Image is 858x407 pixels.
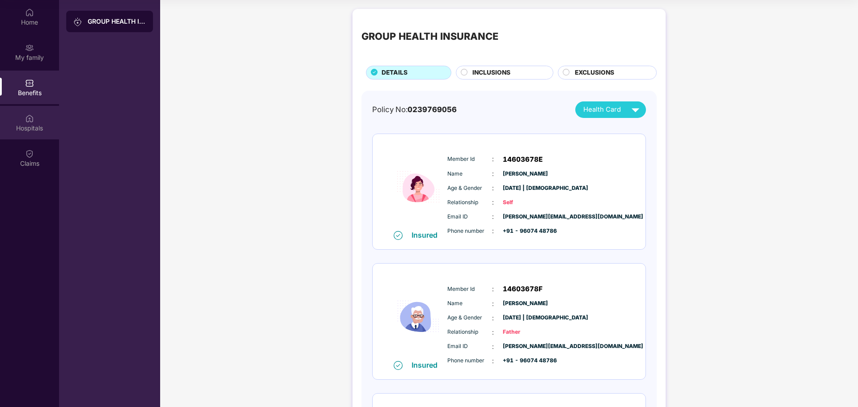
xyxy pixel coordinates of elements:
[447,314,492,322] span: Age & Gender
[447,342,492,351] span: Email ID
[503,357,548,365] span: +91 - 96074 48786
[503,154,543,165] span: 14603678E
[503,213,548,221] span: [PERSON_NAME][EMAIL_ADDRESS][DOMAIN_NAME]
[25,149,34,158] img: svg+xml;base64,PHN2ZyBpZD0iQ2xhaW0iIHhtbG5zPSJodHRwOi8vd3d3LnczLm9yZy8yMDAwL3N2ZyIgd2lkdGg9IjIwIi...
[382,68,408,78] span: DETAILS
[447,285,492,294] span: Member Id
[372,104,457,115] div: Policy No:
[583,105,621,115] span: Health Card
[575,68,614,78] span: EXCLUSIONS
[492,154,494,164] span: :
[447,299,492,308] span: Name
[575,101,646,118] button: Health Card
[503,342,548,351] span: [PERSON_NAME][EMAIL_ADDRESS][DOMAIN_NAME]
[361,29,498,44] div: GROUP HEALTH INSURANCE
[408,105,457,114] span: 0239769056
[394,231,403,240] img: svg+xml;base64,PHN2ZyB4bWxucz0iaHR0cDovL3d3dy53My5vcmcvMjAwMC9zdmciIHdpZHRoPSIxNiIgaGVpZ2h0PSIxNi...
[472,68,510,78] span: INCLUSIONS
[492,169,494,179] span: :
[492,356,494,366] span: :
[492,197,494,207] span: :
[503,314,548,322] span: [DATE] | [DEMOGRAPHIC_DATA]
[492,299,494,309] span: :
[25,114,34,123] img: svg+xml;base64,PHN2ZyBpZD0iSG9zcGl0YWxzIiB4bWxucz0iaHR0cDovL3d3dy53My5vcmcvMjAwMC9zdmciIHdpZHRoPS...
[447,328,492,336] span: Relationship
[25,79,34,88] img: svg+xml;base64,PHN2ZyBpZD0iQmVuZWZpdHMiIHhtbG5zPSJodHRwOi8vd3d3LnczLm9yZy8yMDAwL3N2ZyIgd2lkdGg9Ij...
[503,184,548,193] span: [DATE] | [DEMOGRAPHIC_DATA]
[394,361,403,370] img: svg+xml;base64,PHN2ZyB4bWxucz0iaHR0cDovL3d3dy53My5vcmcvMjAwMC9zdmciIHdpZHRoPSIxNiIgaGVpZ2h0PSIxNi...
[492,284,494,294] span: :
[492,226,494,236] span: :
[503,328,548,336] span: Father
[492,212,494,222] span: :
[503,198,548,207] span: Self
[447,155,492,164] span: Member Id
[25,43,34,52] img: svg+xml;base64,PHN2ZyB3aWR0aD0iMjAiIGhlaWdodD0iMjAiIHZpZXdCb3g9IjAgMCAyMCAyMCIgZmlsbD0ibm9uZSIgeG...
[447,213,492,221] span: Email ID
[503,299,548,308] span: [PERSON_NAME]
[492,183,494,193] span: :
[447,170,492,178] span: Name
[447,198,492,207] span: Relationship
[447,357,492,365] span: Phone number
[391,143,445,231] img: icon
[492,313,494,323] span: :
[412,361,443,369] div: Insured
[25,8,34,17] img: svg+xml;base64,PHN2ZyBpZD0iSG9tZSIgeG1sbnM9Imh0dHA6Ly93d3cudzMub3JnLzIwMDAvc3ZnIiB3aWR0aD0iMjAiIG...
[503,227,548,235] span: +91 - 96074 48786
[412,231,443,239] div: Insured
[447,227,492,235] span: Phone number
[492,327,494,337] span: :
[503,284,543,294] span: 14603678F
[73,17,82,26] img: svg+xml;base64,PHN2ZyB3aWR0aD0iMjAiIGhlaWdodD0iMjAiIHZpZXdCb3g9IjAgMCAyMCAyMCIgZmlsbD0ibm9uZSIgeG...
[391,273,445,360] img: icon
[628,102,643,117] img: svg+xml;base64,PHN2ZyB4bWxucz0iaHR0cDovL3d3dy53My5vcmcvMjAwMC9zdmciIHZpZXdCb3g9IjAgMCAyNCAyNCIgd2...
[88,17,146,26] div: GROUP HEALTH INSURANCE
[492,342,494,352] span: :
[447,184,492,193] span: Age & Gender
[503,170,548,178] span: [PERSON_NAME]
